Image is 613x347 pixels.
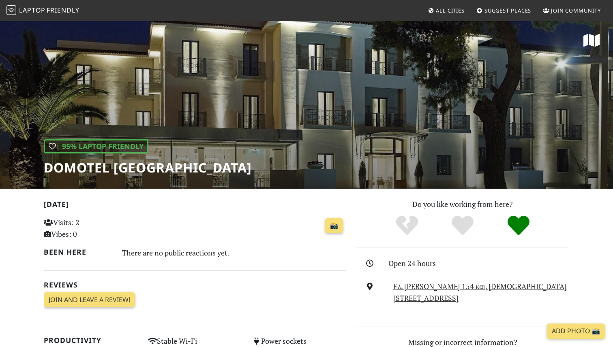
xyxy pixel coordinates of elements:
p: Do you like working from here? [356,198,569,210]
div: Definitely! [491,215,547,237]
span: Join Community [551,7,601,14]
span: All Cities [436,7,465,14]
h2: Productivity [44,336,138,345]
a: Join and leave a review! [44,292,135,308]
span: Laptop [19,6,45,15]
a: Ελ. [PERSON_NAME] 154 και, [DEMOGRAPHIC_DATA][STREET_ADDRESS] [393,281,567,303]
img: LaptopFriendly [6,5,16,15]
div: | 95% Laptop Friendly [44,139,148,153]
div: No [379,215,435,237]
span: Friendly [47,6,79,15]
a: Suggest Places [473,3,535,18]
h2: Reviews [44,281,346,289]
div: There are no public reactions yet. [122,246,347,259]
div: Open 24 hours [388,258,574,269]
p: Visits: 2 Vibes: 0 [44,217,138,240]
a: Add Photo 📸 [547,324,605,339]
a: Join Community [540,3,604,18]
a: LaptopFriendly LaptopFriendly [6,4,79,18]
h1: Domotel [GEOGRAPHIC_DATA] [44,160,252,175]
a: All Cities [424,3,468,18]
span: Suggest Places [484,7,532,14]
a: 📸 [325,218,343,234]
div: Yes [435,215,491,237]
h2: Been here [44,248,112,256]
h2: [DATE] [44,200,346,212]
